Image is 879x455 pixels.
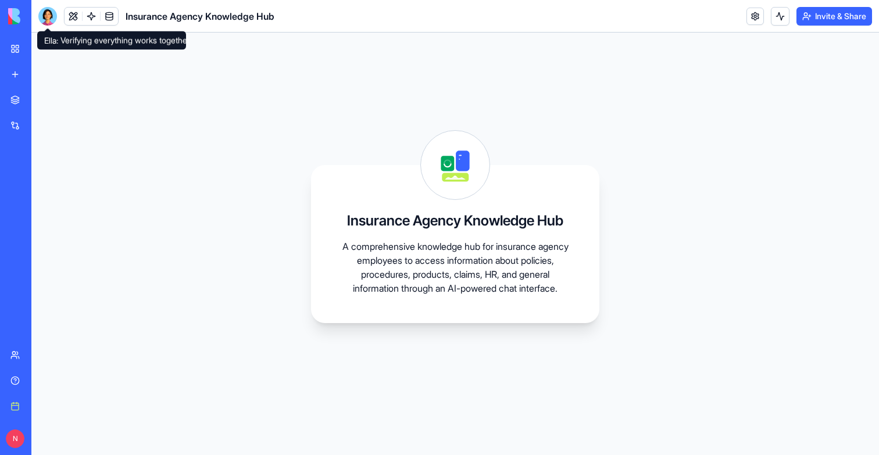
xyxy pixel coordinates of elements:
button: Invite & Share [796,7,872,26]
p: A comprehensive knowledge hub for insurance agency employees to access information about policies... [339,239,571,295]
span: N [6,429,24,448]
img: logo [8,8,80,24]
h3: Insurance Agency Knowledge Hub [347,212,563,230]
span: Insurance Agency Knowledge Hub [126,9,274,23]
